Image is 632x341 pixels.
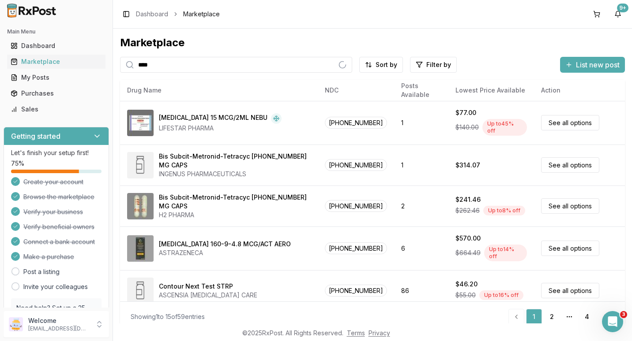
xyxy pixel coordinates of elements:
[127,235,154,262] img: Breztri Aerosphere 160-9-4.8 MCG/ACT AERO
[455,206,480,215] span: $262.46
[455,248,481,257] span: $664.49
[4,102,109,116] button: Sales
[325,242,387,254] span: [PHONE_NUMBER]
[7,85,105,101] a: Purchases
[159,248,291,257] div: ASTRAZENECA
[28,316,90,325] p: Welcome
[579,309,595,325] a: 4
[394,80,448,101] th: Posts Available
[127,193,154,219] img: Bis Subcit-Metronid-Tetracyc 140-125-125 MG CAPS
[159,124,282,133] div: LIFESTAR PHARMA
[482,119,527,136] div: Up to 45 % off
[4,55,109,69] button: Marketplace
[541,115,599,130] a: See all options
[455,123,479,132] span: $140.00
[455,280,478,289] div: $46.20
[23,178,83,186] span: Create your account
[560,61,625,70] a: List new post
[560,57,625,73] button: List new post
[23,193,94,201] span: Browse the marketplace
[325,159,387,171] span: [PHONE_NUMBER]
[4,4,60,18] img: RxPost Logo
[325,200,387,212] span: [PHONE_NUMBER]
[4,70,109,85] button: My Posts
[325,117,387,129] span: [PHONE_NUMBER]
[159,193,311,211] div: Bis Subcit-Metronid-Tetracyc [PHONE_NUMBER] MG CAPS
[159,240,291,248] div: [MEDICAL_DATA] 160-9-4.8 MCG/ACT AERO
[127,152,154,178] img: Bis Subcit-Metronid-Tetracyc 140-125-125 MG CAPS
[159,211,311,219] div: H2 PHARMA
[127,278,154,304] img: Contour Next Test STRP
[7,28,105,35] h2: Main Menu
[131,312,205,321] div: Showing 1 to 15 of 59 entries
[455,161,480,170] div: $314.07
[347,329,365,337] a: Terms
[159,170,311,178] div: INGENUS PHARMACEUTICALS
[448,80,534,101] th: Lowest Price Available
[183,10,220,19] span: Marketplace
[318,80,394,101] th: NDC
[602,311,623,332] iframe: Intercom live chat
[7,70,105,85] a: My Posts
[541,157,599,173] a: See all options
[541,283,599,298] a: See all options
[394,145,448,185] td: 1
[7,38,105,54] a: Dashboard
[325,285,387,297] span: [PHONE_NUMBER]
[11,105,102,114] div: Sales
[23,208,83,216] span: Verify your business
[127,110,154,136] img: Arformoterol Tartrate 15 MCG/2ML NEBU
[159,113,267,124] div: [MEDICAL_DATA] 15 MCG/2ML NEBU
[369,329,390,337] a: Privacy
[484,245,527,261] div: Up to 14 % off
[11,89,102,98] div: Purchases
[28,325,90,332] p: [EMAIL_ADDRESS][DOMAIN_NAME]
[376,60,397,69] span: Sort by
[11,73,102,82] div: My Posts
[11,57,102,66] div: Marketplace
[159,152,311,170] div: Bis Subcit-Metronid-Tetracyc [PHONE_NUMBER] MG CAPS
[120,36,625,50] div: Marketplace
[426,60,451,69] span: Filter by
[23,237,95,246] span: Connect a bank account
[11,148,102,157] p: Let's finish your setup first!
[479,290,523,300] div: Up to 16 % off
[534,80,625,101] th: Action
[455,291,476,300] span: $55.00
[455,195,481,204] div: $241.46
[23,282,88,291] a: Invite your colleagues
[159,282,233,291] div: Contour Next Test STRP
[483,206,525,215] div: Up to 8 % off
[394,270,448,311] td: 86
[23,222,94,231] span: Verify beneficial owners
[526,309,542,325] a: 1
[617,4,628,12] div: 9+
[136,10,220,19] nav: breadcrumb
[9,317,23,331] img: User avatar
[611,7,625,21] button: 9+
[394,226,448,270] td: 6
[16,304,96,330] p: Need help? Set up a 25 minute call with our team to set up.
[541,198,599,214] a: See all options
[11,41,102,50] div: Dashboard
[576,59,620,70] span: List new post
[620,311,627,318] span: 3
[455,108,476,117] div: $77.00
[455,234,481,243] div: $570.00
[597,309,614,325] a: Go to next page
[508,309,614,325] nav: pagination
[7,101,105,117] a: Sales
[394,101,448,145] td: 1
[4,39,109,53] button: Dashboard
[4,86,109,100] button: Purchases
[11,131,60,141] h3: Getting started
[7,54,105,70] a: Marketplace
[11,159,24,168] span: 75 %
[359,57,403,73] button: Sort by
[23,252,74,261] span: Make a purchase
[136,10,168,19] a: Dashboard
[120,80,318,101] th: Drug Name
[544,309,560,325] a: 2
[541,241,599,256] a: See all options
[394,185,448,226] td: 2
